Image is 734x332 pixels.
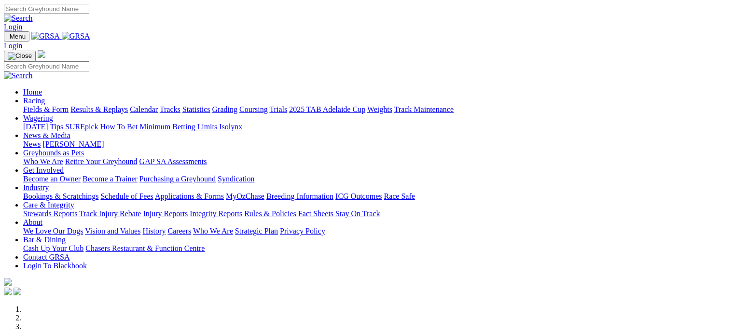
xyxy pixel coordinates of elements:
[139,123,217,131] a: Minimum Betting Limits
[142,227,166,235] a: History
[298,209,333,218] a: Fact Sheets
[130,105,158,113] a: Calendar
[38,50,45,58] img: logo-grsa-white.png
[4,41,22,50] a: Login
[23,157,730,166] div: Greyhounds as Pets
[23,192,98,200] a: Bookings & Scratchings
[226,192,264,200] a: MyOzChase
[23,218,42,226] a: About
[4,71,33,80] img: Search
[23,149,84,157] a: Greyhounds as Pets
[23,235,66,244] a: Bar & Dining
[335,209,380,218] a: Stay On Track
[23,183,49,192] a: Industry
[23,114,53,122] a: Wagering
[394,105,454,113] a: Track Maintenance
[65,123,98,131] a: SUREpick
[235,227,278,235] a: Strategic Plan
[23,157,63,166] a: Who We Are
[62,32,90,41] img: GRSA
[4,4,89,14] input: Search
[23,131,70,139] a: News & Media
[335,192,382,200] a: ICG Outcomes
[269,105,287,113] a: Trials
[4,61,89,71] input: Search
[100,192,153,200] a: Schedule of Fees
[384,192,415,200] a: Race Safe
[42,140,104,148] a: [PERSON_NAME]
[218,175,254,183] a: Syndication
[83,175,138,183] a: Become a Trainer
[4,288,12,295] img: facebook.svg
[23,209,730,218] div: Care & Integrity
[155,192,224,200] a: Applications & Forms
[23,244,83,252] a: Cash Up Your Club
[23,105,69,113] a: Fields & Form
[4,14,33,23] img: Search
[266,192,333,200] a: Breeding Information
[139,157,207,166] a: GAP SA Assessments
[23,105,730,114] div: Racing
[212,105,237,113] a: Grading
[23,262,87,270] a: Login To Blackbook
[280,227,325,235] a: Privacy Policy
[23,140,41,148] a: News
[23,253,69,261] a: Contact GRSA
[100,123,138,131] a: How To Bet
[23,192,730,201] div: Industry
[289,105,365,113] a: 2025 TAB Adelaide Cup
[190,209,242,218] a: Integrity Reports
[193,227,233,235] a: Who We Are
[143,209,188,218] a: Injury Reports
[23,97,45,105] a: Racing
[8,52,32,60] img: Close
[23,227,730,235] div: About
[219,123,242,131] a: Isolynx
[65,157,138,166] a: Retire Your Greyhound
[23,244,730,253] div: Bar & Dining
[139,175,216,183] a: Purchasing a Greyhound
[14,288,21,295] img: twitter.svg
[244,209,296,218] a: Rules & Policies
[4,51,36,61] button: Toggle navigation
[182,105,210,113] a: Statistics
[160,105,180,113] a: Tracks
[4,23,22,31] a: Login
[23,123,63,131] a: [DATE] Tips
[85,244,205,252] a: Chasers Restaurant & Function Centre
[4,278,12,286] img: logo-grsa-white.png
[23,166,64,174] a: Get Involved
[23,175,730,183] div: Get Involved
[4,31,29,41] button: Toggle navigation
[23,175,81,183] a: Become an Owner
[23,88,42,96] a: Home
[23,123,730,131] div: Wagering
[79,209,141,218] a: Track Injury Rebate
[31,32,60,41] img: GRSA
[367,105,392,113] a: Weights
[23,209,77,218] a: Stewards Reports
[23,201,74,209] a: Care & Integrity
[23,140,730,149] div: News & Media
[23,227,83,235] a: We Love Our Dogs
[239,105,268,113] a: Coursing
[167,227,191,235] a: Careers
[10,33,26,40] span: Menu
[85,227,140,235] a: Vision and Values
[70,105,128,113] a: Results & Replays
